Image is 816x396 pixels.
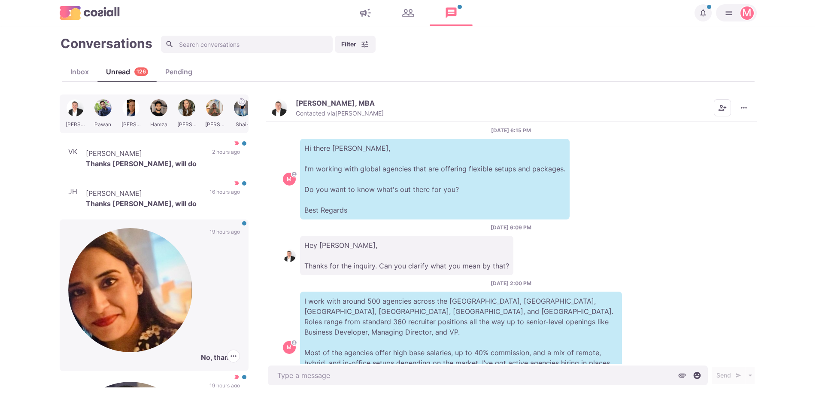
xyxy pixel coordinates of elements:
[161,36,333,53] input: Search conversations
[296,99,375,107] p: [PERSON_NAME], MBA
[300,139,570,219] p: Hi there [PERSON_NAME], I'm working with global agencies that are offering flexible setups and pa...
[296,110,384,117] p: Contacted via [PERSON_NAME]
[287,177,291,182] div: Martin
[209,188,240,198] p: 16 hours ago
[137,68,146,76] p: 126
[86,188,201,198] p: [PERSON_NAME]
[300,236,513,275] p: Hey [PERSON_NAME], Thanks for the inquiry. Can you clarify what you mean by that?
[712,367,746,384] button: Send
[61,36,152,51] h1: Conversations
[742,8,752,18] div: Martin
[491,127,531,134] p: [DATE] 6:15 PM
[86,198,240,209] p: Thanks [PERSON_NAME], will do
[201,352,240,362] p: No, thanks
[157,67,201,77] div: Pending
[68,228,192,352] img: Rancy .N
[209,228,240,352] p: 19 hours ago
[291,172,296,177] svg: avatar
[62,67,97,77] div: Inbox
[691,369,704,382] button: Select emoji
[291,340,296,345] svg: avatar
[283,249,296,262] img: Joseph Timp, MBA
[676,369,689,382] button: Attach files
[287,345,291,350] div: Martin
[68,148,77,155] div: Vishal Kakkar
[270,99,384,117] button: Joseph Timp, MBA[PERSON_NAME], MBAContacted via[PERSON_NAME]
[716,4,757,21] button: Martin
[86,158,240,169] p: Thanks [PERSON_NAME], will do
[270,99,287,116] img: Joseph Timp, MBA
[714,99,731,116] button: Add add contacts
[60,6,120,19] img: logo
[86,148,203,158] p: [PERSON_NAME]
[491,280,531,287] p: [DATE] 2:00 PM
[695,4,712,21] button: Notifications
[97,67,157,77] div: Unread
[68,188,77,195] div: Jason Henninger
[212,148,240,158] p: 2 hours ago
[735,99,752,116] button: More menu
[335,36,376,53] button: Filter
[491,224,531,232] p: [DATE] 6:09 PM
